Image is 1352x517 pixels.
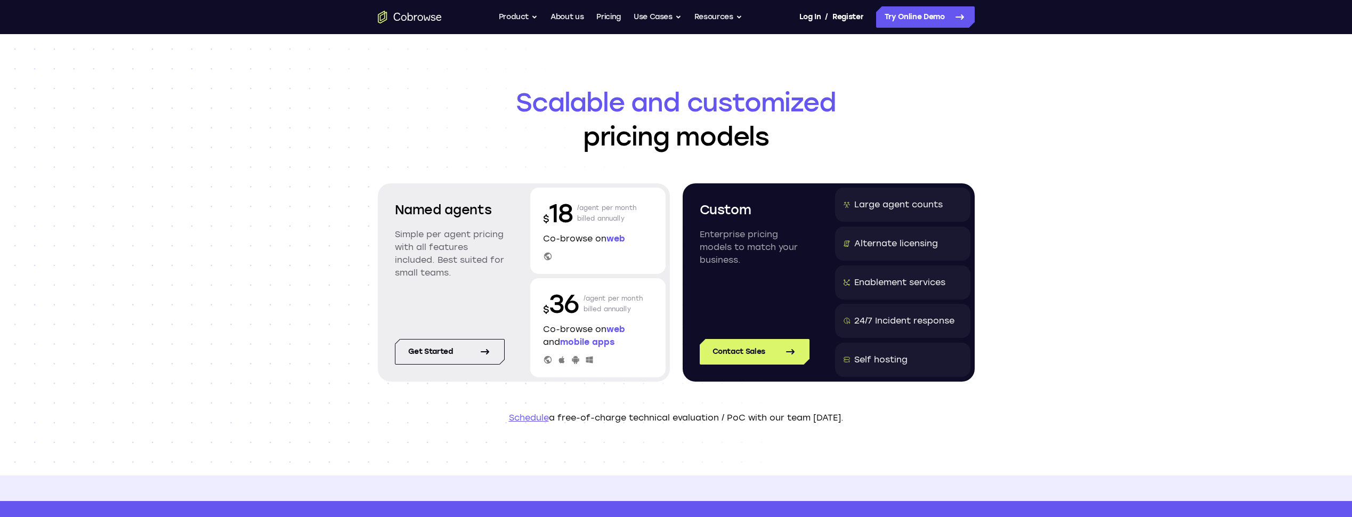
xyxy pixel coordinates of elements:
a: Schedule [509,413,549,423]
span: web [606,324,625,334]
a: Get started [395,339,505,365]
a: Try Online Demo [876,6,975,28]
span: web [606,233,625,244]
button: Product [499,6,538,28]
p: 36 [543,287,579,321]
span: $ [543,304,549,316]
div: Large agent counts [854,198,943,211]
h2: Named agents [395,200,505,220]
div: Alternate licensing [854,237,938,250]
a: Log In [799,6,821,28]
p: Co-browse on [543,232,653,245]
span: $ [543,213,549,225]
h2: Custom [700,200,809,220]
p: Co-browse on and [543,323,653,349]
p: /agent per month billed annually [584,287,643,321]
a: Go to the home page [378,11,442,23]
div: Enablement services [854,276,945,289]
div: 24/7 Incident response [854,314,954,327]
h1: pricing models [378,85,975,154]
a: About us [550,6,584,28]
span: mobile apps [560,337,614,347]
div: Self hosting [854,353,908,366]
p: Simple per agent pricing with all features included. Best suited for small teams. [395,228,505,279]
span: / [825,11,828,23]
span: Scalable and customized [378,85,975,119]
a: Register [832,6,863,28]
p: a free-of-charge technical evaluation / PoC with our team [DATE]. [378,411,975,424]
p: 18 [543,196,573,230]
a: Pricing [596,6,621,28]
p: /agent per month billed annually [577,196,637,230]
button: Use Cases [634,6,682,28]
button: Resources [694,6,742,28]
a: Contact Sales [700,339,809,365]
p: Enterprise pricing models to match your business. [700,228,809,266]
